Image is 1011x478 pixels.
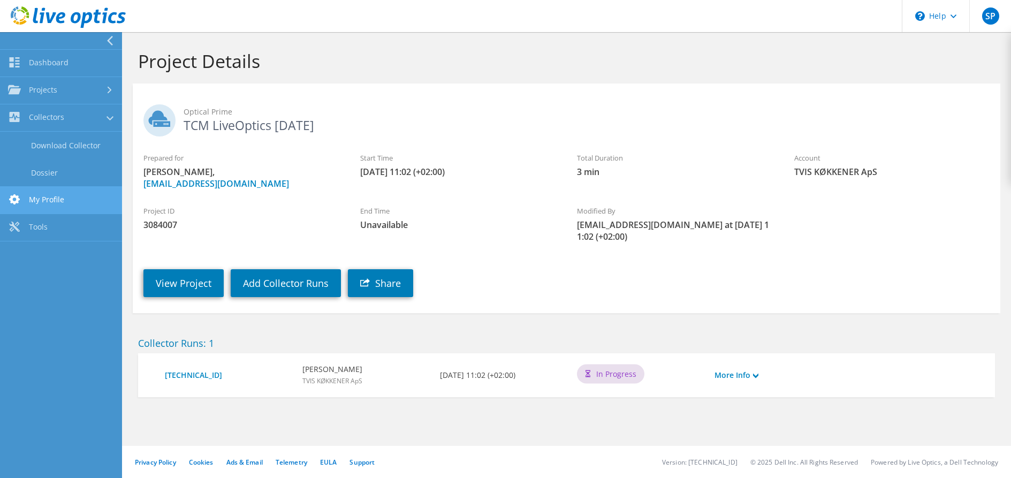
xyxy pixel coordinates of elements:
[348,269,413,297] a: Share
[360,206,556,216] label: End Time
[143,219,339,231] span: 3084007
[143,269,224,297] a: View Project
[143,153,339,163] label: Prepared for
[440,369,515,381] b: [DATE] 11:02 (+02:00)
[577,206,772,216] label: Modified By
[276,458,307,467] a: Telemetry
[794,166,990,178] span: TVIS KØKKENER ApS
[349,458,375,467] a: Support
[320,458,337,467] a: EULA
[165,369,292,381] a: [TECHNICAL_ID]
[794,153,990,163] label: Account
[138,50,990,72] h1: Project Details
[226,458,263,467] a: Ads & Email
[662,458,738,467] li: Version: [TECHNICAL_ID]
[231,269,341,297] a: Add Collector Runs
[596,368,636,380] span: In Progress
[750,458,858,467] li: © 2025 Dell Inc. All Rights Reserved
[577,166,772,178] span: 3 min
[302,376,362,385] span: TVIS KØKKENER ApS
[189,458,214,467] a: Cookies
[360,219,556,231] span: Unavailable
[871,458,998,467] li: Powered by Live Optics, a Dell Technology
[577,219,772,242] span: [EMAIL_ADDRESS][DOMAIN_NAME] at [DATE] 11:02 (+02:00)
[982,7,999,25] span: SP
[577,153,772,163] label: Total Duration
[135,458,176,467] a: Privacy Policy
[302,363,362,375] b: [PERSON_NAME]
[360,153,556,163] label: Start Time
[143,104,990,131] h2: TCM LiveOptics [DATE]
[915,11,925,21] svg: \n
[143,206,339,216] label: Project ID
[714,369,758,381] a: More Info
[184,106,990,118] span: Optical Prime
[138,337,995,349] h2: Collector Runs: 1
[360,166,556,178] span: [DATE] 11:02 (+02:00)
[143,166,339,189] span: [PERSON_NAME],
[143,178,289,189] a: [EMAIL_ADDRESS][DOMAIN_NAME]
